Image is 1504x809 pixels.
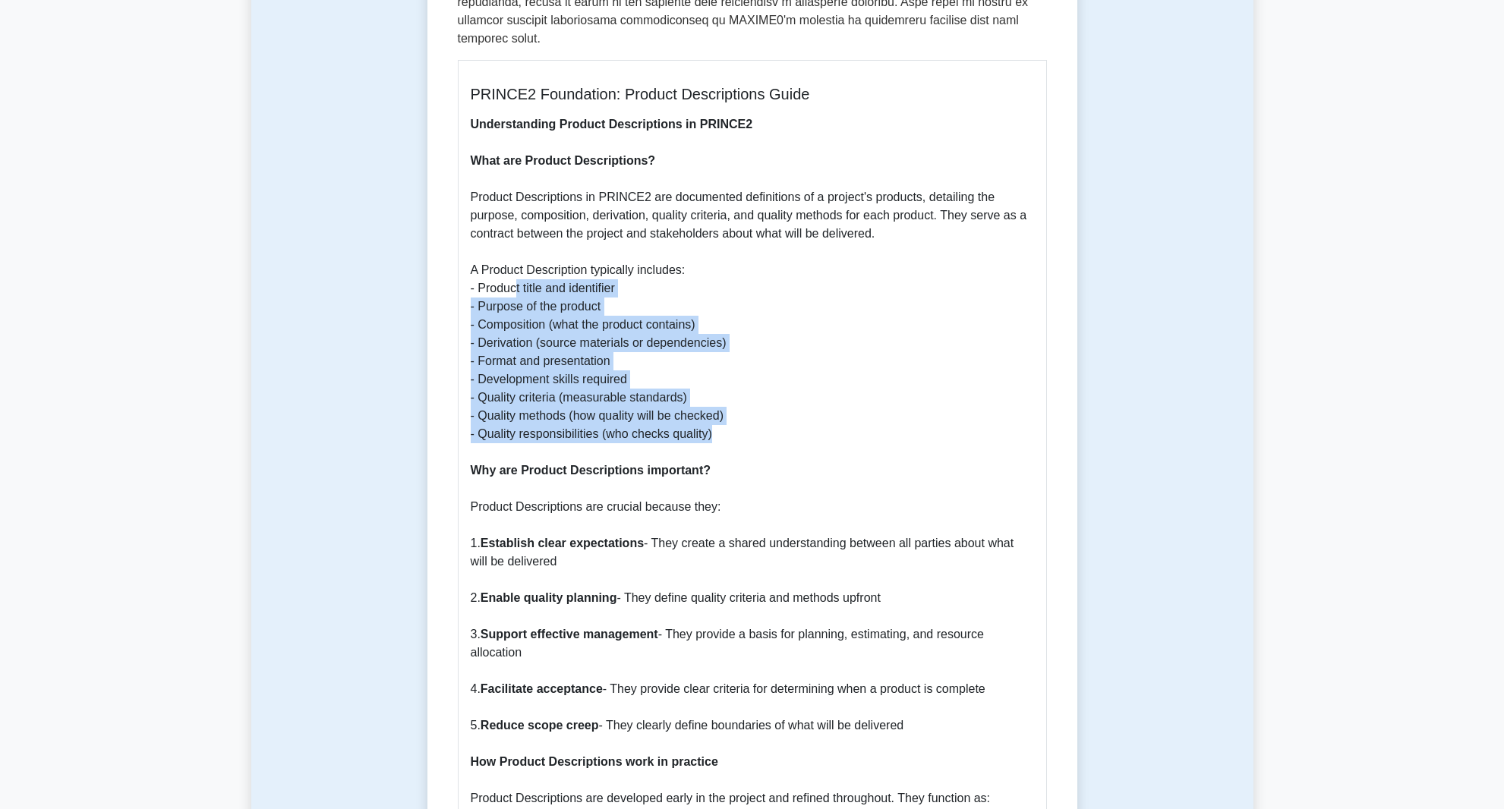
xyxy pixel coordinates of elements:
b: Enable quality planning [481,591,617,604]
b: Reduce scope creep [481,719,599,732]
b: Understanding Product Descriptions in PRINCE2 [471,118,753,131]
b: Support effective management [481,628,658,641]
b: What are Product Descriptions? [471,154,656,167]
b: Why are Product Descriptions important? [471,464,711,477]
h5: PRINCE2 Foundation: Product Descriptions Guide [471,85,1034,103]
b: Facilitate acceptance [481,682,603,695]
b: How Product Descriptions work in practice [471,755,718,768]
b: Establish clear expectations [481,537,644,549]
